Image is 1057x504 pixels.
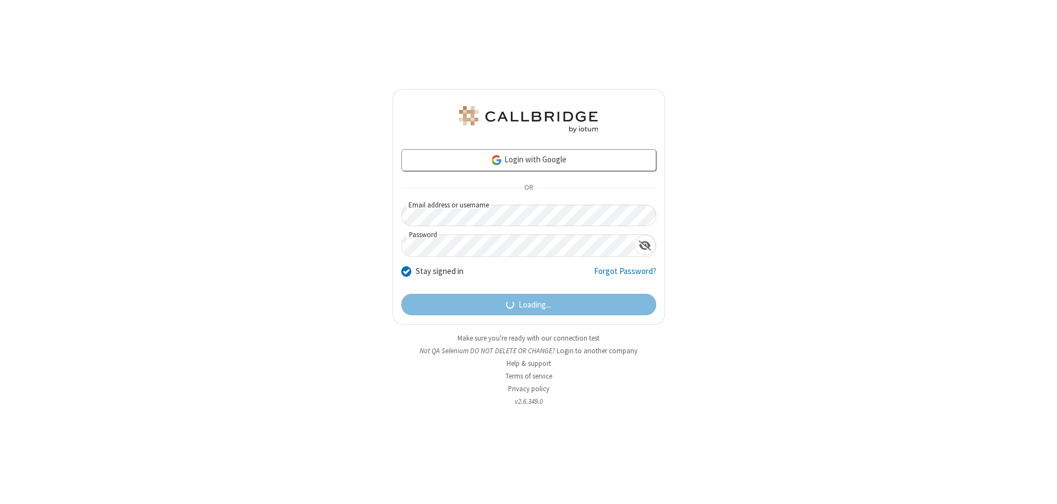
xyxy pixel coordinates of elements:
a: Help & support [506,359,551,368]
button: Login to another company [557,346,638,356]
a: Terms of service [505,371,552,381]
a: Make sure you're ready with our connection test [457,333,600,343]
li: Not QA Selenium DO NOT DELETE OR CHANGE? [393,346,665,356]
img: QA Selenium DO NOT DELETE OR CHANGE [457,106,600,133]
button: Loading... [401,294,656,316]
a: Login with Google [401,149,656,171]
a: Privacy policy [508,384,549,393]
input: Password [402,235,634,256]
input: Email address or username [401,205,656,226]
span: OR [520,180,537,196]
span: Loading... [519,299,551,311]
li: v2.6.349.0 [393,396,665,407]
label: Stay signed in [416,265,464,278]
a: Forgot Password? [594,265,656,286]
img: google-icon.png [491,154,503,166]
div: Show password [634,235,656,255]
